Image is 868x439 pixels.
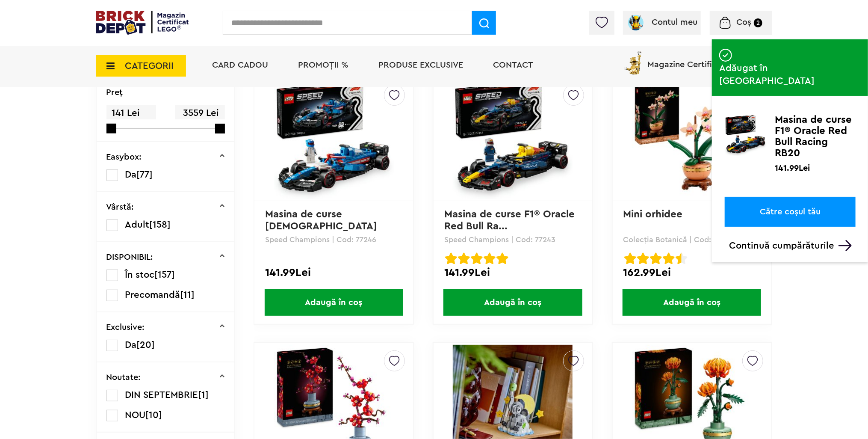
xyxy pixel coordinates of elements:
span: Coș [736,18,751,27]
span: Adaugă în coș [265,289,403,316]
a: Adaugă în coș [254,289,413,316]
span: Magazine Certificate LEGO® [647,49,759,69]
img: Evaluare cu stele [471,252,483,264]
span: [158] [150,220,171,229]
span: 141 Lei [106,105,156,122]
p: Exclusive: [106,323,145,332]
a: Către coșul tău [725,197,856,227]
img: Masina de curse F1® Oracle Red Bull Racing RB20 [725,114,767,156]
span: NOU [125,410,146,420]
div: 162.99Lei [623,267,761,278]
span: [10] [146,410,162,420]
p: Continuă cumpărăturile [729,240,856,251]
p: Masina de curse F1® Oracle Red Bull Racing RB20 [775,114,856,159]
img: Evaluare cu stele [484,252,496,264]
span: [20] [137,340,155,350]
span: Contul meu [652,18,698,27]
span: [11] [180,290,195,300]
a: Adaugă în coș [434,289,592,316]
span: Da [125,340,137,350]
span: [77] [137,170,153,179]
img: Evaluare cu stele [676,252,688,264]
a: Mini orhidee [623,209,683,219]
a: Card Cadou [212,61,268,69]
a: Contact [493,61,533,69]
span: 3559 Lei [175,105,224,122]
p: Noutate: [106,373,141,382]
span: Adaugă în coș [443,289,582,316]
p: DISPONIBIL: [106,253,154,261]
span: CATEGORII [125,61,174,71]
span: [1] [198,390,209,400]
a: Masina de curse F1® Oracle Red Bull Ra... [444,209,578,231]
a: Contul meu [626,18,698,27]
img: Evaluare cu stele [624,252,636,264]
span: Adult [125,220,150,229]
span: Adaugă în coș [623,289,761,316]
span: [157] [155,270,175,279]
img: Masina de curse F1® Visa Cash App RB VCARB 01 [274,79,394,199]
img: Evaluare cu stele [458,252,470,264]
span: Da [125,170,137,179]
a: Adaugă în coș [613,289,771,316]
small: 2 [754,18,762,27]
img: Masina de curse F1® Oracle Red Bull Racing RB20 [453,79,573,199]
p: Colecția Botanică | Cod: 10343 [623,236,761,243]
img: Evaluare cu stele [650,252,662,264]
span: Precomandă [125,290,180,300]
a: Produse exclusive [378,61,463,69]
p: Vârstă: [106,203,134,211]
img: Mini orhidee [632,79,752,199]
img: addedtocart [719,49,732,62]
div: 141.99Lei [444,267,582,278]
img: Evaluare cu stele [445,252,457,264]
p: 141.99Lei [775,163,810,171]
a: Masina de curse [DEMOGRAPHIC_DATA] Cash App RB V... [265,209,380,243]
img: addedtocart [712,106,720,114]
span: DIN SEPTEMBRIE [125,390,198,400]
a: PROMOȚII % [298,61,348,69]
p: Easybox: [106,153,142,161]
span: În stoc [125,270,155,279]
p: Speed Champions | Cod: 77243 [444,236,582,243]
img: Evaluare cu stele [637,252,649,264]
img: Evaluare cu stele [496,252,508,264]
span: Adăugat în [GEOGRAPHIC_DATA] [719,62,861,87]
img: Arrow%20-%20Down.svg [838,240,852,251]
img: Evaluare cu stele [663,252,675,264]
p: Speed Champions | Cod: 77246 [265,236,402,243]
p: Preţ [106,88,123,97]
div: 141.99Lei [265,267,402,278]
